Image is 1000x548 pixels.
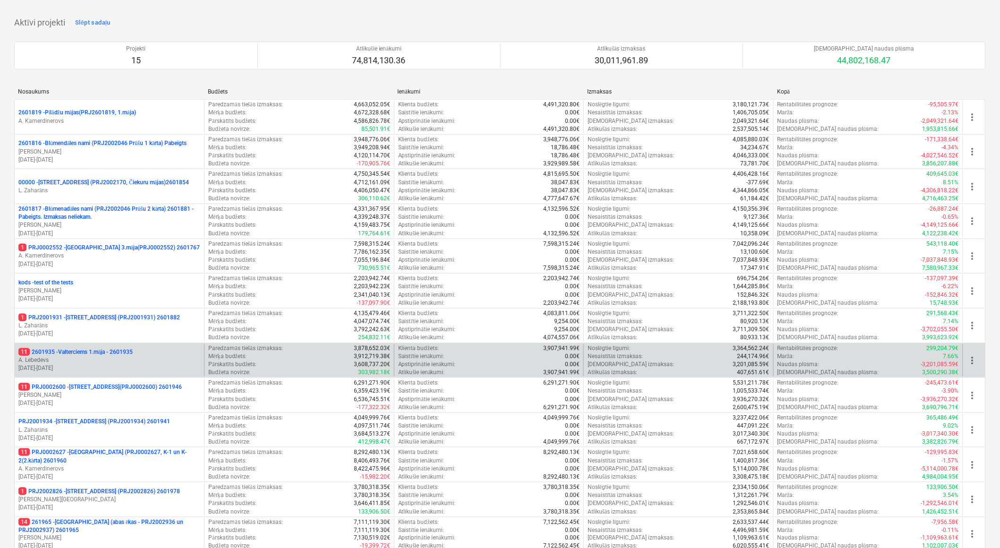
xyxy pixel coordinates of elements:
[565,291,580,299] p: 0.00€
[778,125,879,133] p: [DEMOGRAPHIC_DATA] naudas plūsma :
[778,221,820,229] p: Naudas plūsma :
[543,299,580,307] p: 2,203,942.74€
[18,279,200,303] div: kods -test of the tests[PERSON_NAME][DATE]-[DATE]
[565,213,580,221] p: 0.00€
[778,144,795,152] p: Marža :
[354,205,390,213] p: 4,331,367.95€
[747,179,769,187] p: -377.69€
[967,390,978,401] span: more_vert
[778,117,820,125] p: Naudas plūsma :
[778,109,795,117] p: Marža :
[741,195,769,203] p: 61,184.42€
[208,144,247,152] p: Mērķa budžets :
[744,213,769,221] p: 9,127.36€
[18,109,200,125] div: 2601819 -Pīlādžu mājas(PRJ2601819, 1.māja)A. Kamerdinerovs
[595,45,648,53] p: Atlikušās izmaksas
[18,279,73,287] p: kods - test of the tests
[733,256,769,264] p: 7,037,848.93€
[18,518,200,534] p: 261965 - [GEOGRAPHIC_DATA] (abas ēkas - PRJ2002936 un PRJ2002937) 2601965
[778,299,879,307] p: [DEMOGRAPHIC_DATA] naudas plūsma :
[18,356,200,364] p: A. Lebedevs
[733,283,769,291] p: 1,644,285.86€
[18,139,187,147] p: 2601816 - Blūmendāles nami (PRJ2002046 Prūšu 1 kārta) Pabeigts
[398,309,439,317] p: Klienta budžets :
[927,309,959,317] p: 291,568.43€
[741,230,769,238] p: 10,358.09€
[398,213,444,221] p: Saistītie ienākumi :
[398,101,439,109] p: Klienta budžets :
[208,195,250,203] p: Budžeta novirze :
[18,260,200,268] p: [DATE] - [DATE]
[943,179,959,187] p: 8.51%
[942,109,959,117] p: -2.13%
[942,283,959,291] p: -6.22%
[398,264,445,272] p: Atlikušie ienākumi :
[18,287,200,295] p: [PERSON_NAME]
[208,109,247,117] p: Mērķa budžets :
[967,146,978,157] span: more_vert
[551,152,580,160] p: 18,786.48€
[208,152,256,160] p: Pārskatīts budžets :
[208,248,247,256] p: Mērķa budžets :
[354,170,390,178] p: 4,750,345.54€
[967,285,978,297] span: more_vert
[208,213,247,221] p: Mērķa budžets :
[588,170,631,178] p: Noslēgtie līgumi :
[588,109,643,117] p: Nesaistītās izmaksas :
[588,299,637,307] p: Atlikušās izmaksas :
[18,518,30,526] span: 14
[967,111,978,123] span: more_vert
[208,274,282,283] p: Paredzamās tiešās izmaksas :
[588,264,637,272] p: Atlikušās izmaksas :
[208,179,247,187] p: Mērķa budžets :
[778,136,838,144] p: Rentabilitātes prognoze :
[354,221,390,229] p: 4,159,483.75€
[361,125,390,133] p: 85,501.91€
[733,152,769,160] p: 4,046,333.00€
[398,125,445,133] p: Atlikušie ienākumi :
[551,144,580,152] p: 18,786.48€
[18,418,170,426] p: PRJ2001934 - [STREET_ADDRESS] (PRJ2001934) 2601941
[18,88,200,95] div: Nosaukums
[208,170,282,178] p: Paredzamās tiešās izmaksas :
[733,240,769,248] p: 7,042,096.24€
[565,109,580,117] p: 0.00€
[543,240,580,248] p: 7,598,315.24€
[354,283,390,291] p: 2,203,942.23€
[75,17,111,28] div: Slēpt sadaļu
[741,160,769,168] p: 73,781.70€
[588,274,631,283] p: Noslēgtie līgumi :
[354,109,390,117] p: 4,672,328.68€
[14,17,65,28] p: Aktīvi projekti
[741,317,769,325] p: 80,920.13€
[778,256,820,264] p: Naudas plūsma :
[208,187,256,195] p: Pārskatīts budžets :
[354,248,390,256] p: 7,786,162.35€
[543,309,580,317] p: 4,083,811.06€
[588,205,631,213] p: Noslēgtie līgumi :
[551,179,580,187] p: 38,047.83€
[587,88,769,95] div: Izmaksas
[18,179,200,195] div: 00000 -[STREET_ADDRESS] (PRJ2002170, Čiekuru mājas)2601854L. Zaharāns
[733,221,769,229] p: 4,149,125.66€
[398,230,445,238] p: Atlikušie ienākumi :
[588,187,674,195] p: [DEMOGRAPHIC_DATA] izmaksas :
[967,320,978,331] span: more_vert
[777,88,959,95] div: Kopā
[354,136,390,144] p: 3,948,776.06€
[18,488,180,496] p: PRJ2002826 - [STREET_ADDRESS] (PRJ2002826) 2601978
[925,274,959,283] p: -137,097.39€
[927,170,959,178] p: 409,645.03€
[943,317,959,325] p: 7.14%
[18,252,200,260] p: A. Kamerdinerovs
[18,348,30,356] span: 11
[18,205,200,221] p: 2601817 - Blūmenadāles nami (PRJ2002046 Prūšu 2 kārta) 2601881 - Pabeigts. Izmaksas neliekam.
[208,160,250,168] p: Budžeta novirze :
[354,317,390,325] p: 4,047,074.74€
[18,187,200,195] p: L. Zaharāns
[778,317,795,325] p: Marža :
[588,221,674,229] p: [DEMOGRAPHIC_DATA] izmaksas :
[778,179,795,187] p: Marža :
[588,317,643,325] p: Nesaistītās izmaksas :
[18,348,133,356] p: 2601935 - Valterciems 1.māja - 2601935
